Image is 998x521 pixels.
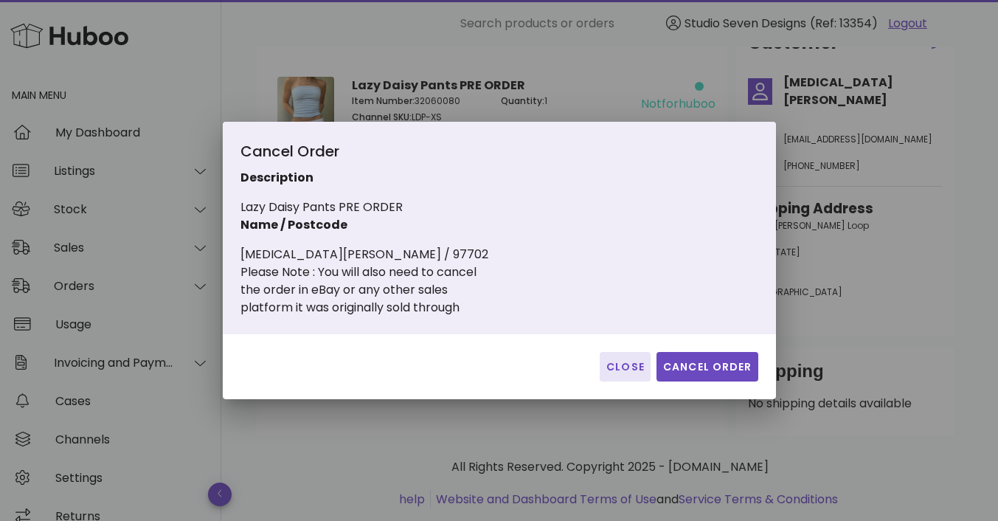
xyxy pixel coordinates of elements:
button: Cancel Order [656,352,758,382]
button: Close [600,352,651,382]
span: Cancel Order [662,359,752,375]
div: Please Note : You will also need to cancel the order in eBay or any other sales platform it was o... [240,263,572,317]
p: Name / Postcode [240,216,572,234]
div: Lazy Daisy Pants PRE ORDER [MEDICAL_DATA][PERSON_NAME] / 97702 [240,139,572,317]
div: Cancel Order [240,139,572,169]
span: Close [606,359,645,375]
p: Description [240,169,572,187]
